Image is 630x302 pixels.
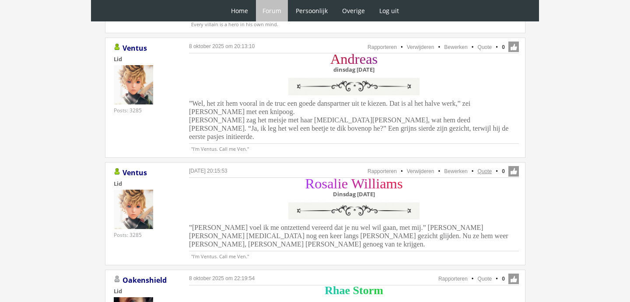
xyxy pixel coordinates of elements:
a: [DATE] 20:15:53 [189,168,227,174]
p: "I'm Ventus. Call me Ven." [189,143,519,152]
span: e [342,176,348,191]
span: i [364,176,368,191]
span: o [315,176,322,191]
a: Ventus [122,43,147,53]
img: Ventus [114,65,153,104]
span: n [340,51,347,67]
span: t [359,284,363,297]
span: s [322,176,328,191]
a: Verwijderen [407,168,434,174]
p: "I'm Ventus. Call me Ven." [189,251,519,260]
a: Ventus [122,168,147,177]
a: Quote [478,44,492,50]
span: ”Wel, het zit hem vooral in de truc een goede danspartner uit te kiezen. Dat is al het halve werk... [189,100,508,140]
span: r [355,51,360,67]
img: vFZgZrq.png [286,76,422,97]
span: l [368,176,372,191]
span: h [333,284,339,297]
span: r [369,284,374,297]
img: Gebruiker is online [114,168,121,175]
p: Every villain is a hero in his own mind. [189,19,519,28]
a: Quote [478,276,492,282]
span: i [376,176,380,191]
span: e [345,284,350,297]
b: dinsdag [DATE] [333,66,374,73]
span: ”[PERSON_NAME] voel ik me ontzettend vereerd dat je nu wel wil gaan, met mij.” [PERSON_NAME] [PER... [189,224,508,248]
a: 8 oktober 2025 om 22:19:54 [189,275,255,281]
div: Posts: 3285 [114,107,142,114]
span: e [360,51,366,67]
a: 8 oktober 2025 om 20:13:10 [189,43,255,49]
a: Oakenshield [122,275,167,285]
span: d [348,51,355,67]
span: Like deze post [508,274,519,284]
span: l [334,176,338,191]
div: Lid [114,55,175,63]
a: Rapporteren [367,168,397,174]
a: Rapporteren [367,44,397,50]
span: 0 [502,167,505,175]
span: W [351,176,364,191]
img: Gebruiker is online [114,44,121,51]
span: o [363,284,369,297]
div: Lid [114,287,175,295]
img: vFZgZrq.png [286,200,422,222]
div: Lid [114,180,175,187]
span: a [380,176,386,191]
span: a [366,51,372,67]
span: s [372,51,378,67]
b: Dinsdag [DATE] [333,190,375,198]
span: i [338,176,342,191]
span: 0 [502,43,505,51]
span: 0 [502,275,505,283]
a: Bewerken [444,44,467,50]
a: Bewerken [444,168,467,174]
span: s [397,176,403,191]
a: Rapporteren [438,276,468,282]
span: a [339,284,345,297]
span: S [353,284,359,297]
span: R [305,176,315,191]
img: Gebruiker is offline [114,276,121,283]
span: m [386,176,397,191]
span: m [374,284,383,297]
a: Quote [478,168,492,174]
span: a [327,176,333,191]
span: R [325,284,333,297]
div: Posts: 3285 [114,231,142,239]
span: A [330,51,340,67]
span: l [372,176,376,191]
img: Ventus [114,190,153,229]
a: Verwijderen [407,44,434,50]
